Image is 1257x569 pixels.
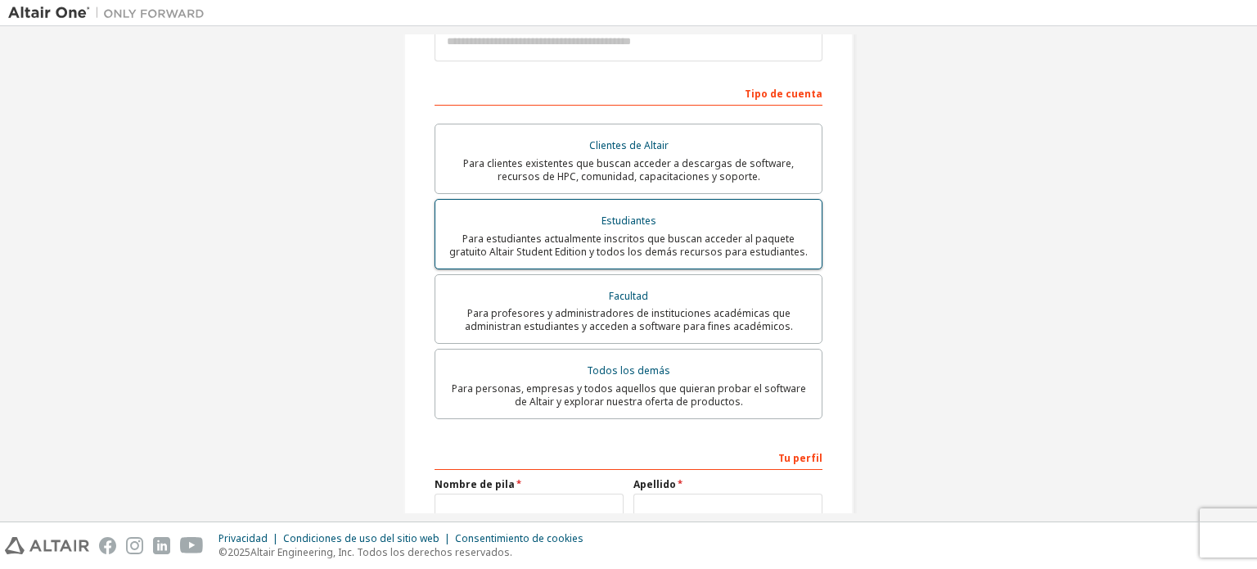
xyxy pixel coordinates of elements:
[126,537,143,554] img: instagram.svg
[5,537,89,554] img: altair_logo.svg
[463,156,794,183] font: Para clientes existentes que buscan acceder a descargas de software, recursos de HPC, comunidad, ...
[455,531,583,545] font: Consentimiento de cookies
[219,531,268,545] font: Privacidad
[99,537,116,554] img: facebook.svg
[228,545,250,559] font: 2025
[283,531,439,545] font: Condiciones de uso del sitio web
[153,537,170,554] img: linkedin.svg
[601,214,656,228] font: Estudiantes
[250,545,512,559] font: Altair Engineering, Inc. Todos los derechos reservados.
[633,477,676,491] font: Apellido
[778,451,822,465] font: Tu perfil
[745,87,822,101] font: Tipo de cuenta
[465,306,793,333] font: Para profesores y administradores de instituciones académicas que administran estudiantes y acced...
[449,232,808,259] font: Para estudiantes actualmente inscritos que buscan acceder al paquete gratuito Altair Student Edit...
[609,289,648,303] font: Facultad
[452,382,806,409] font: Para personas, empresas y todos aquellos que quieran probar el software de Altair y explorar nues...
[587,364,670,377] font: Todos los demás
[180,537,204,554] img: youtube.svg
[8,5,213,21] img: Altair Uno
[219,545,228,559] font: ©
[589,138,669,152] font: Clientes de Altair
[435,477,515,491] font: Nombre de pila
